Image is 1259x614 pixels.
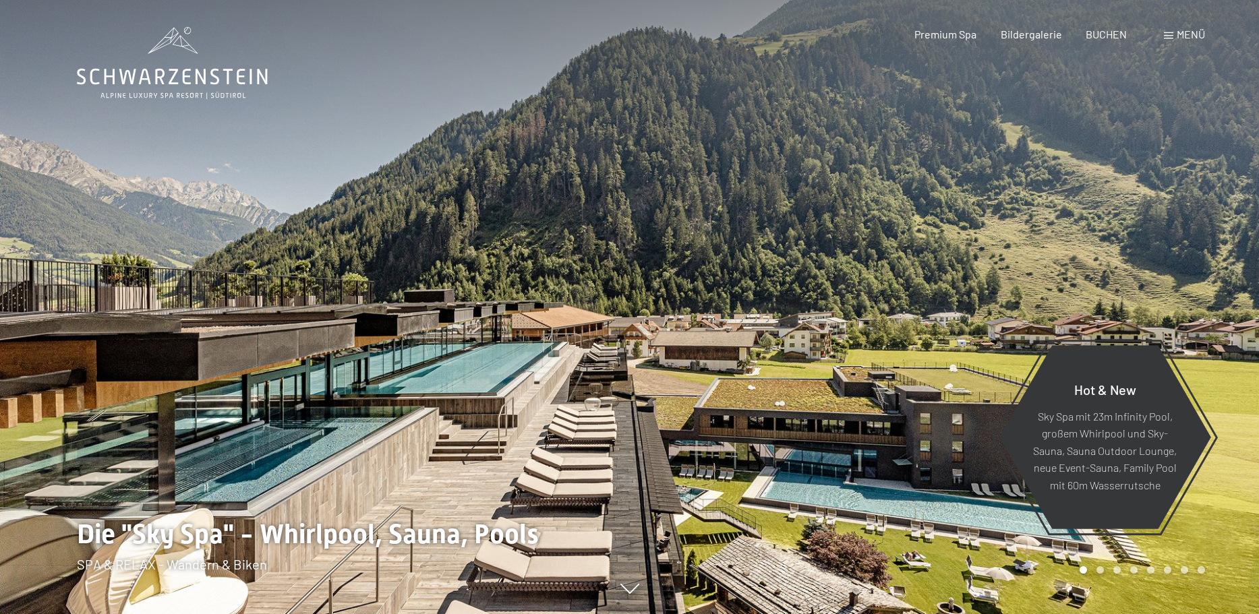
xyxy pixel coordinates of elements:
a: Bildergalerie [1001,28,1062,40]
span: Hot & New [1074,381,1136,397]
div: Carousel Page 4 [1130,566,1138,574]
div: Carousel Page 6 [1164,566,1171,574]
div: Carousel Page 3 [1113,566,1121,574]
div: Carousel Pagination [1075,566,1205,574]
a: Premium Spa [914,28,976,40]
div: Carousel Page 2 [1096,566,1104,574]
p: Sky Spa mit 23m Infinity Pool, großem Whirlpool und Sky-Sauna, Sauna Outdoor Lounge, neue Event-S... [1032,407,1178,493]
a: Hot & New Sky Spa mit 23m Infinity Pool, großem Whirlpool und Sky-Sauna, Sauna Outdoor Lounge, ne... [998,344,1212,530]
div: Carousel Page 5 [1147,566,1154,574]
span: Menü [1177,28,1205,40]
div: Carousel Page 8 [1198,566,1205,574]
a: BUCHEN [1086,28,1127,40]
div: Carousel Page 7 [1181,566,1188,574]
div: Carousel Page 1 (Current Slide) [1080,566,1087,574]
